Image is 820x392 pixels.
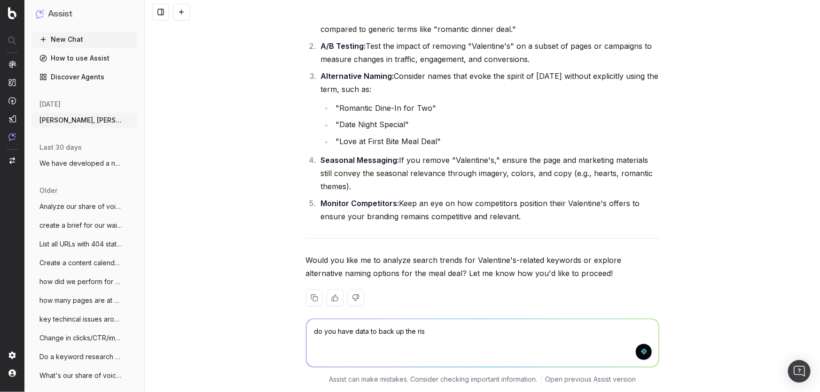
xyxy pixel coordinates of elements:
[39,258,122,268] span: Create a content calendar using trends &
[321,41,366,51] strong: A/B Testing:
[39,100,61,109] span: [DATE]
[39,296,122,305] span: how many pages are at a depth of 11 clic
[36,8,133,21] button: Assist
[39,315,122,324] span: key techincal issues around the organic
[39,239,122,249] span: List all URLs with 404 status code from
[48,8,72,21] h1: Assist
[306,254,659,280] p: Would you like me to analyze search trends for Valentine's-related keywords or explore alternativ...
[39,202,122,211] span: Analyze our share of voice for "Organic
[39,352,122,361] span: Do a keyword research for 'organic food'
[32,156,137,171] button: We have developed a new proposition whic
[39,221,122,230] span: create a brief for our waitrose Dutchy r
[333,118,659,131] li: "Date Night Special"
[545,375,636,384] a: Open previous Assist version
[32,368,137,383] button: What's our share of voice for 'buy organ
[321,156,399,165] strong: Seasonal Messaging:
[329,375,537,384] p: Assist can make mistakes. Consider checking important information.
[321,199,399,208] strong: Monitor Competitors:
[8,7,16,19] img: Botify logo
[306,319,659,367] textarea: To enrich screen reader interactions, please activate Accessibility in Grammarly extension settings
[39,186,57,195] span: older
[39,115,122,125] span: [PERSON_NAME], [PERSON_NAME] and I have just come off a
[32,32,137,47] button: New Chat
[318,39,659,66] li: Test the impact of removing "Valentine's" on a subset of pages or campaigns to measure changes in...
[32,312,137,327] button: key techincal issues around the organic
[39,333,122,343] span: Change in clicks/CTR/impressions over la
[39,143,82,152] span: last 30 days
[32,293,137,308] button: how many pages are at a depth of 11 clic
[32,51,137,66] a: How to use Assist
[318,154,659,193] li: If you remove "Valentine's," ensure the page and marketing materials still convey the seasonal re...
[32,349,137,364] button: Do a keyword research for 'organic food'
[32,199,137,214] button: Analyze our share of voice for "Organic
[318,69,659,148] li: Consider names that evoke the spirit of [DATE] without explicitly using the term, such as:
[8,97,16,105] img: Activation
[32,331,137,346] button: Change in clicks/CTR/impressions over la
[8,115,16,123] img: Studio
[32,237,137,252] button: List all URLs with 404 status code from
[318,197,659,223] li: Keep an eye on how competitors position their Valentine's offers to ensure your branding remains ...
[333,135,659,148] li: "Love at First Bite Meal Deal"
[321,71,394,81] strong: Alternative Naming:
[8,352,16,359] img: Setting
[788,360,811,383] div: Open Intercom Messenger
[8,369,16,377] img: My account
[9,157,15,164] img: Switch project
[39,371,122,380] span: What's our share of voice for 'buy organ
[39,159,122,168] span: We have developed a new proposition whic
[36,9,44,18] img: Assist
[333,101,659,115] li: "Romantic Dine-In for Two"
[32,274,137,289] button: how did we perform for christmas related
[32,69,137,85] a: Discover Agents
[32,255,137,270] button: Create a content calendar using trends &
[8,78,16,86] img: Intelligence
[32,113,137,128] button: [PERSON_NAME], [PERSON_NAME] and I have just come off a
[8,61,16,68] img: Analytics
[8,133,16,141] img: Assist
[39,277,122,286] span: how did we perform for christmas related
[32,218,137,233] button: create a brief for our waitrose Dutchy r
